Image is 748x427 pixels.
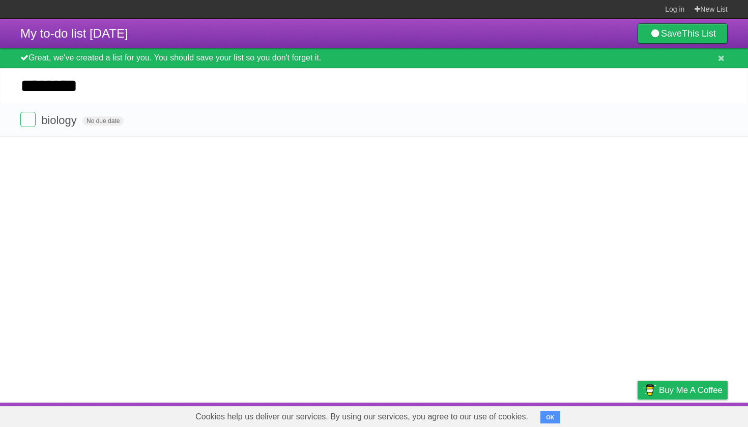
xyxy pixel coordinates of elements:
a: Suggest a feature [664,405,728,424]
img: Buy me a coffee [643,381,656,399]
span: No due date [82,116,124,126]
span: My to-do list [DATE] [20,26,128,40]
span: Buy me a coffee [659,381,723,399]
label: Done [20,112,36,127]
button: OK [540,411,560,423]
span: biology [41,114,79,127]
a: Privacy [624,405,651,424]
a: Terms [590,405,612,424]
a: About [502,405,524,424]
a: Buy me a coffee [638,381,728,400]
a: SaveThis List [638,23,728,44]
span: Cookies help us deliver our services. By using our services, you agree to our use of cookies. [185,407,538,427]
a: Developers [536,405,577,424]
b: This List [682,28,716,39]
